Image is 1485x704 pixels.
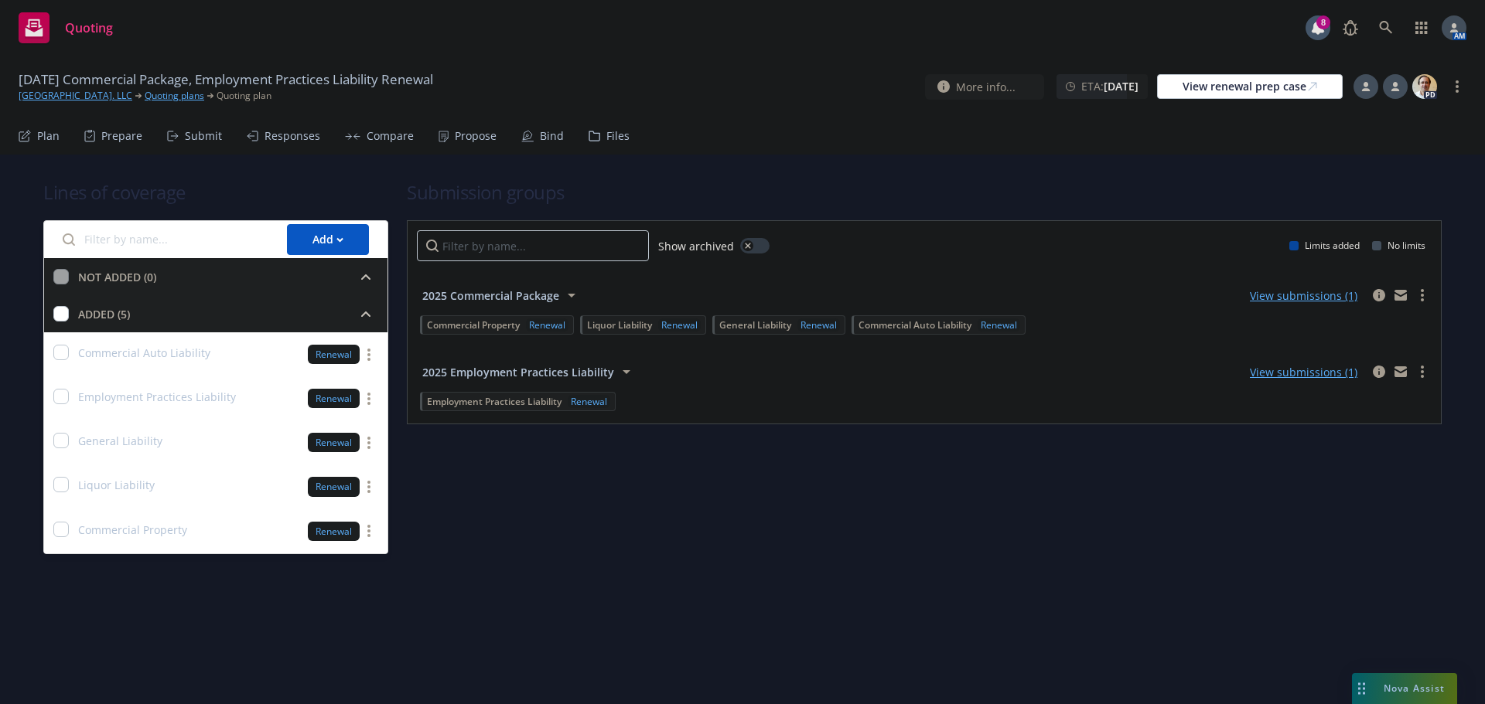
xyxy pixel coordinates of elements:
a: more [1413,362,1432,381]
div: Propose [455,130,497,142]
div: Renewal [308,389,360,408]
span: Commercial Property [78,522,187,538]
button: 2025 Employment Practices Liability [417,356,641,387]
span: 2025 Employment Practices Liability [422,364,614,380]
input: Filter by name... [417,230,649,261]
div: Renewal [526,318,568,332]
div: View renewal prep case [1183,75,1317,98]
a: more [1413,286,1432,304]
a: Report a Bug [1335,12,1366,43]
a: more [360,478,378,496]
h1: Lines of coverage [43,179,388,205]
a: View renewal prep case [1157,74,1343,99]
div: Files [606,130,630,142]
span: General Liability [78,433,162,449]
a: View submissions (1) [1250,288,1357,303]
a: circleInformation [1370,362,1388,381]
a: more [1448,77,1466,96]
div: NOT ADDED (0) [78,269,156,285]
button: 2025 Commercial Package [417,280,586,311]
span: More info... [956,79,1016,95]
span: [DATE] Commercial Package, Employment Practices Liability Renewal [19,70,433,89]
a: mail [1391,362,1410,381]
button: ADDED (5) [78,301,378,326]
button: NOT ADDED (0) [78,264,378,289]
div: Renewal [308,433,360,452]
span: ETA : [1081,78,1138,94]
div: Drag to move [1352,673,1371,704]
span: Commercial Auto Liability [859,318,971,332]
a: more [360,389,378,408]
span: Show archived [658,238,734,254]
span: 2025 Commercial Package [422,287,559,304]
div: Compare [367,130,414,142]
a: Switch app [1406,12,1437,43]
div: Responses [265,130,320,142]
div: No limits [1372,239,1425,252]
div: Renewal [308,345,360,364]
div: Prepare [101,130,142,142]
button: Nova Assist [1352,673,1457,704]
span: Liquor Liability [78,477,155,493]
span: General Liability [719,318,791,332]
a: [GEOGRAPHIC_DATA]. LLC [19,89,132,103]
div: Renewal [308,522,360,541]
div: Bind [540,130,564,142]
span: Employment Practices Liability [78,389,236,405]
h1: Submission groups [407,179,1442,205]
input: Filter by name... [53,224,278,255]
a: more [360,345,378,364]
span: Quoting plan [217,89,271,103]
span: Liquor Liability [587,318,652,332]
img: photo [1412,74,1437,99]
div: ADDED (5) [78,306,130,322]
div: Plan [37,130,60,142]
a: Search [1371,12,1401,43]
button: Add [287,224,369,255]
a: View submissions (1) [1250,365,1357,379]
div: Add [312,225,343,254]
div: Renewal [568,395,610,408]
a: Quoting [12,6,119,49]
span: Employment Practices Liability [427,395,562,408]
div: Renewal [978,318,1020,332]
span: Quoting [65,22,113,34]
a: mail [1391,286,1410,304]
a: more [360,522,378,540]
strong: [DATE] [1104,79,1138,94]
div: Renewal [658,318,701,332]
div: Submit [185,130,222,142]
button: More info... [925,74,1044,100]
div: Renewal [308,477,360,496]
span: Commercial Property [427,318,520,332]
div: Renewal [797,318,840,332]
a: circleInformation [1370,286,1388,304]
a: more [360,434,378,452]
a: Quoting plans [145,89,204,103]
span: Nova Assist [1384,682,1445,695]
div: 8 [1316,15,1330,29]
span: Commercial Auto Liability [78,345,210,361]
div: Limits added [1289,239,1360,252]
